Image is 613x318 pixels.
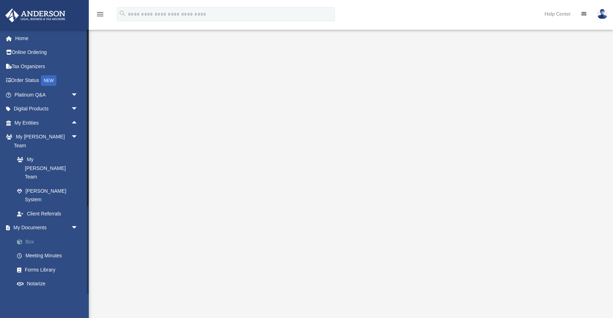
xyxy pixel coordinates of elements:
a: Digital Productsarrow_drop_down [5,102,89,116]
span: arrow_drop_down [71,291,85,305]
a: Online Learningarrow_drop_down [5,291,85,305]
span: arrow_drop_down [71,221,85,235]
a: Order StatusNEW [5,73,89,88]
i: search [119,10,126,17]
a: menu [96,13,104,18]
a: Client Referrals [10,207,85,221]
span: arrow_drop_down [71,88,85,102]
a: Box [10,235,89,249]
i: menu [96,10,104,18]
div: NEW [41,75,56,86]
a: Tax Organizers [5,59,89,73]
span: arrow_drop_down [71,130,85,144]
a: Platinum Q&Aarrow_drop_down [5,88,89,102]
img: Anderson Advisors Platinum Portal [3,9,67,22]
a: My [PERSON_NAME] Teamarrow_drop_down [5,130,85,153]
a: My [PERSON_NAME] Team [10,153,82,184]
a: Meeting Minutes [10,249,89,263]
a: My Entitiesarrow_drop_up [5,116,89,130]
a: Forms Library [10,263,85,277]
a: [PERSON_NAME] System [10,184,85,207]
span: arrow_drop_down [71,102,85,116]
span: arrow_drop_up [71,116,85,130]
a: Online Ordering [5,45,89,60]
a: Home [5,31,89,45]
a: Notarize [10,277,89,291]
img: User Pic [597,9,608,19]
a: My Documentsarrow_drop_down [5,221,89,235]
